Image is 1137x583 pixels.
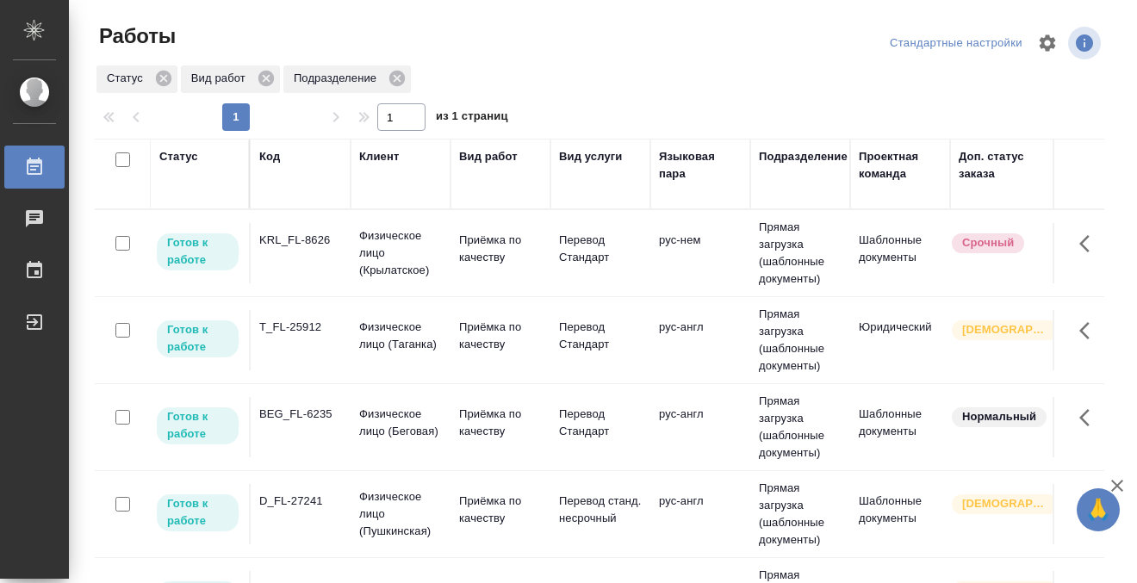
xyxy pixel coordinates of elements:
p: [DEMOGRAPHIC_DATA] [962,495,1048,512]
p: Физическое лицо (Крылатское) [359,227,442,279]
p: Готов к работе [167,234,228,269]
td: рус-нем [650,223,750,283]
div: KRL_FL-8626 [259,232,342,249]
p: Приёмка по качеству [459,319,542,353]
p: Подразделение [294,70,382,87]
div: Статус [159,148,198,165]
span: Настроить таблицу [1027,22,1068,64]
td: Шаблонные документы [850,397,950,457]
p: Готов к работе [167,495,228,530]
div: Подразделение [759,148,848,165]
div: Статус [96,65,177,93]
button: Здесь прячутся важные кнопки [1069,223,1110,264]
span: 🙏 [1084,492,1113,528]
div: Исполнитель может приступить к работе [155,232,240,272]
span: Посмотреть информацию [1068,27,1104,59]
td: Шаблонные документы [850,484,950,544]
p: Вид работ [191,70,252,87]
div: Доп. статус заказа [959,148,1049,183]
span: из 1 страниц [436,106,508,131]
td: Юридический [850,310,950,370]
p: Готов к работе [167,408,228,443]
td: Прямая загрузка (шаблонные документы) [750,384,850,470]
td: Прямая загрузка (шаблонные документы) [750,297,850,383]
td: Шаблонные документы [850,223,950,283]
div: Код [259,148,280,165]
p: Приёмка по качеству [459,493,542,527]
td: Прямая загрузка (шаблонные документы) [750,471,850,557]
div: D_FL-27241 [259,493,342,510]
div: T_FL-25912 [259,319,342,336]
p: Срочный [962,234,1014,251]
div: Вид услуги [559,148,623,165]
button: Здесь прячутся важные кнопки [1069,310,1110,351]
p: Перевод Стандарт [559,232,642,266]
div: Проектная команда [859,148,941,183]
td: Прямая загрузка (шаблонные документы) [750,210,850,296]
p: Статус [107,70,149,87]
p: [DEMOGRAPHIC_DATA] [962,321,1048,338]
div: split button [885,30,1027,57]
p: Приёмка по качеству [459,406,542,440]
div: Языковая пара [659,148,742,183]
div: Клиент [359,148,399,165]
button: Здесь прячутся важные кнопки [1069,397,1110,438]
div: Исполнитель может приступить к работе [155,406,240,446]
div: Вид работ [459,148,518,165]
button: 🙏 [1077,488,1120,531]
p: Нормальный [962,408,1036,425]
td: рус-англ [650,484,750,544]
div: Исполнитель может приступить к работе [155,493,240,533]
p: Перевод Стандарт [559,319,642,353]
div: Подразделение [283,65,411,93]
div: Вид работ [181,65,280,93]
td: рус-англ [650,397,750,457]
button: Здесь прячутся важные кнопки [1069,484,1110,525]
div: BEG_FL-6235 [259,406,342,423]
div: Исполнитель может приступить к работе [155,319,240,359]
span: Работы [95,22,176,50]
p: Физическое лицо (Пушкинская) [359,488,442,540]
p: Готов к работе [167,321,228,356]
p: Перевод станд. несрочный [559,493,642,527]
td: рус-англ [650,310,750,370]
p: Приёмка по качеству [459,232,542,266]
p: Физическое лицо (Беговая) [359,406,442,440]
p: Перевод Стандарт [559,406,642,440]
p: Физическое лицо (Таганка) [359,319,442,353]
